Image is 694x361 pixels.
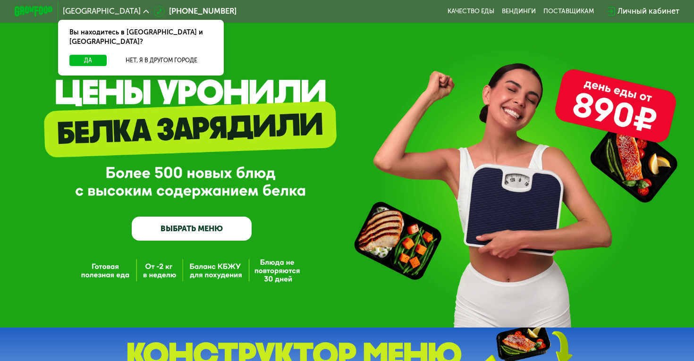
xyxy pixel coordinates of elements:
[110,55,212,67] button: Нет, я в другом городе
[63,8,141,15] span: [GEOGRAPHIC_DATA]
[618,6,679,17] div: Личный кабинет
[153,6,237,17] a: [PHONE_NUMBER]
[448,8,494,15] a: Качество еды
[58,20,224,55] div: Вы находитесь в [GEOGRAPHIC_DATA] и [GEOGRAPHIC_DATA]?
[543,8,594,15] div: поставщикам
[502,8,536,15] a: Вендинги
[132,217,252,241] a: ВЫБРАТЬ МЕНЮ
[69,55,107,67] button: Да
